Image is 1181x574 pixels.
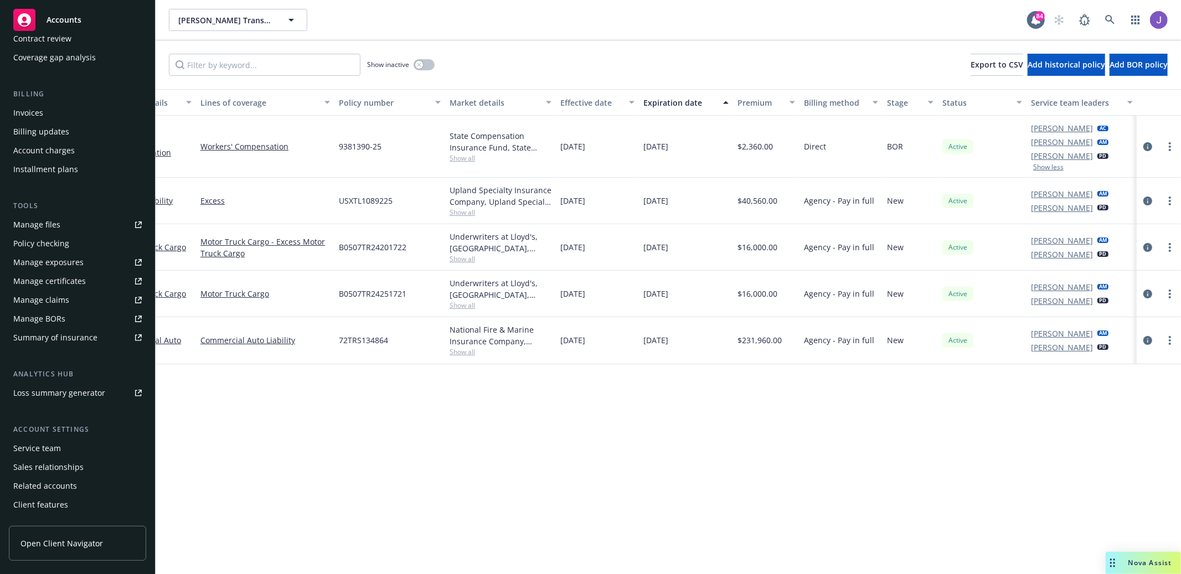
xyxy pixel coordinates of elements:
[1125,9,1147,31] a: Switch app
[1128,558,1172,567] span: Nova Assist
[738,288,777,299] span: $16,000.00
[804,195,874,206] span: Agency - Pay in full
[1031,281,1093,293] a: [PERSON_NAME]
[13,49,96,66] div: Coverage gap analysis
[1031,150,1093,162] a: [PERSON_NAME]
[1163,241,1177,254] a: more
[13,216,60,234] div: Manage files
[450,254,551,263] span: Show all
[169,9,307,31] button: [PERSON_NAME] Transportation, Inc.
[200,97,318,108] div: Lines of coverage
[339,141,381,152] span: 9381390-25
[9,254,146,271] a: Manage exposures
[9,424,146,435] div: Account settings
[196,89,334,116] button: Lines of coverage
[9,4,146,35] a: Accounts
[738,195,777,206] span: $40,560.00
[887,334,904,346] span: New
[1033,164,1064,170] button: Show less
[1074,9,1096,31] a: Report a Bug
[9,123,146,141] a: Billing updates
[560,97,622,108] div: Effective date
[1031,136,1093,148] a: [PERSON_NAME]
[13,235,69,252] div: Policy checking
[9,30,146,48] a: Contract review
[450,324,551,347] div: National Fire & Marine Insurance Company, Berkshire Hathaway Specialty Insurance, Risk Placement ...
[938,89,1027,116] button: Status
[947,335,969,345] span: Active
[9,496,146,514] a: Client features
[13,142,75,159] div: Account charges
[450,130,551,153] div: State Compensation Insurance Fund, State Compensation Insurance Fund (SCIF)
[733,89,800,116] button: Premium
[804,241,874,253] span: Agency - Pay in full
[560,334,585,346] span: [DATE]
[1031,97,1121,108] div: Service team leaders
[13,329,97,347] div: Summary of insurance
[13,123,69,141] div: Billing updates
[560,141,585,152] span: [DATE]
[1141,194,1154,208] a: circleInformation
[334,89,445,116] button: Policy number
[450,184,551,208] div: Upland Specialty Insurance Company, Upland Specialty Insurance Company, Risk Placement Services, ...
[804,141,826,152] span: Direct
[450,301,551,310] span: Show all
[1106,552,1181,574] button: Nova Assist
[560,241,585,253] span: [DATE]
[947,242,969,252] span: Active
[883,89,938,116] button: Stage
[1141,140,1154,153] a: circleInformation
[1163,140,1177,153] a: more
[1106,552,1120,574] div: Drag to move
[339,241,406,253] span: B0507TR24201722
[1110,54,1168,76] button: Add BOR policy
[1031,342,1093,353] a: [PERSON_NAME]
[887,195,904,206] span: New
[450,208,551,217] span: Show all
[13,458,84,476] div: Sales relationships
[738,141,773,152] span: $2,360.00
[9,142,146,159] a: Account charges
[643,141,668,152] span: [DATE]
[9,515,146,532] a: Client access
[450,347,551,356] span: Show all
[9,200,146,211] div: Tools
[1031,295,1093,307] a: [PERSON_NAME]
[643,288,668,299] span: [DATE]
[169,54,360,76] input: Filter by keyword...
[9,369,146,380] div: Analytics hub
[13,439,61,457] div: Service team
[9,161,146,178] a: Installment plans
[1163,194,1177,208] a: more
[947,142,969,152] span: Active
[9,310,146,328] a: Manage BORs
[178,14,274,26] span: [PERSON_NAME] Transportation, Inc.
[450,231,551,254] div: Underwriters at Lloyd's, [GEOGRAPHIC_DATA], [PERSON_NAME] of [GEOGRAPHIC_DATA], Risk Placement Se...
[200,288,330,299] a: Motor Truck Cargo
[13,104,43,122] div: Invoices
[9,291,146,309] a: Manage claims
[1031,122,1093,134] a: [PERSON_NAME]
[9,384,146,402] a: Loss summary generator
[887,141,903,152] span: BOR
[643,334,668,346] span: [DATE]
[1163,287,1177,301] a: more
[13,310,65,328] div: Manage BORs
[1163,334,1177,347] a: more
[13,496,68,514] div: Client features
[13,161,78,178] div: Installment plans
[942,97,1010,108] div: Status
[1110,59,1168,70] span: Add BOR policy
[450,153,551,163] span: Show all
[1031,249,1093,260] a: [PERSON_NAME]
[9,477,146,495] a: Related accounts
[738,241,777,253] span: $16,000.00
[13,254,84,271] div: Manage exposures
[560,288,585,299] span: [DATE]
[643,195,668,206] span: [DATE]
[200,141,330,152] a: Workers' Compensation
[1099,9,1121,31] a: Search
[339,97,429,108] div: Policy number
[9,49,146,66] a: Coverage gap analysis
[1048,9,1070,31] a: Start snowing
